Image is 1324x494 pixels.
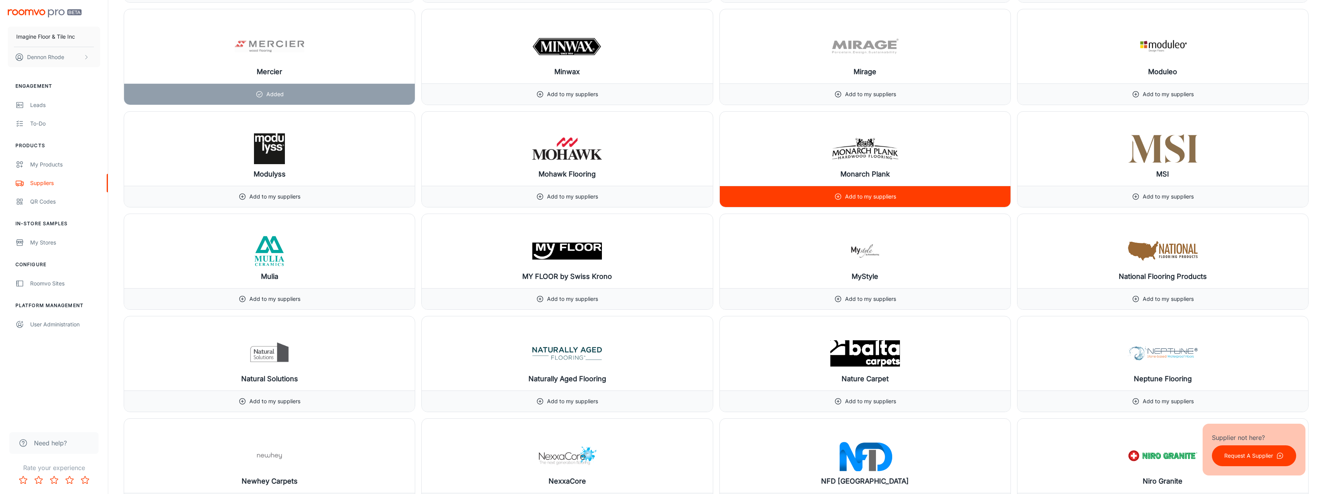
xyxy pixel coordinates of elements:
[30,101,100,109] div: Leads
[30,320,100,329] div: User Administration
[1128,338,1198,369] img: Neptune Flooring
[1128,440,1198,471] img: Niro Granite
[30,179,100,187] div: Suppliers
[845,192,896,201] p: Add to my suppliers
[1134,373,1192,384] h6: Neptune Flooring
[1143,90,1194,98] p: Add to my suppliers
[1148,66,1177,77] h6: Moduleo
[538,169,596,180] h6: Mohawk Flooring
[547,397,598,406] p: Add to my suppliers
[547,192,598,201] p: Add to my suppliers
[830,440,900,471] img: NFD Australia
[1119,271,1207,282] h6: National Flooring Products
[1128,133,1198,164] img: MSI
[528,373,606,384] h6: Naturally Aged Flooring
[261,271,278,282] h6: Mulia
[821,476,909,487] h6: NFD [GEOGRAPHIC_DATA]
[266,90,284,98] p: Added
[532,31,602,62] img: Minwax
[235,133,304,164] img: Modulyss
[1212,445,1296,466] button: Request A Supplier
[845,397,896,406] p: Add to my suppliers
[241,373,298,384] h6: Natural Solutions
[249,295,300,303] p: Add to my suppliers
[6,463,102,472] p: Rate your experience
[15,472,31,488] button: Rate 1 star
[830,338,900,369] img: Nature Carpet
[30,238,100,247] div: My Stores
[62,472,77,488] button: Rate 4 star
[235,31,304,62] img: Mercier
[549,476,586,487] h6: NexxaCore
[845,90,896,98] p: Add to my suppliers
[31,472,46,488] button: Rate 2 star
[16,32,75,41] p: Imagine Floor & Tile Inc
[30,160,100,169] div: My Products
[235,236,304,267] img: Mulia
[547,90,598,98] p: Add to my suppliers
[554,66,580,77] h6: Minwax
[235,338,304,369] img: Natural Solutions
[845,295,896,303] p: Add to my suppliers
[1212,433,1296,442] p: Supplier not here?
[249,397,300,406] p: Add to my suppliers
[30,279,100,288] div: Roomvo Sites
[842,373,889,384] h6: Nature Carpet
[840,169,890,180] h6: Monarch Plank
[852,271,878,282] h6: MyStyle
[249,192,300,201] p: Add to my suppliers
[1128,31,1198,62] img: Moduleo
[27,53,64,61] p: Dennon Rhode
[1143,397,1194,406] p: Add to my suppliers
[254,169,286,180] h6: Modulyss
[830,133,900,164] img: Monarch Plank
[242,476,298,487] h6: Newhey Carpets
[522,271,612,282] h6: MY FLOOR by Swiss Krono
[532,440,602,471] img: NexxaCore
[46,472,62,488] button: Rate 3 star
[532,338,602,369] img: Naturally Aged Flooring
[532,236,602,267] img: MY FLOOR by Swiss Krono
[8,47,100,67] button: Dennon Rhode
[30,197,100,206] div: QR Codes
[532,133,602,164] img: Mohawk Flooring
[830,236,900,267] img: MyStyle
[1143,476,1183,487] h6: Niro Granite
[8,27,100,47] button: Imagine Floor & Tile Inc
[34,438,67,448] span: Need help?
[257,66,282,77] h6: Mercier
[854,66,876,77] h6: Mirage
[235,440,304,471] img: Newhey Carpets
[1156,169,1169,180] h6: MSI
[77,472,93,488] button: Rate 5 star
[1224,452,1273,460] p: Request A Supplier
[30,119,100,128] div: To-do
[830,31,900,62] img: Mirage
[547,295,598,303] p: Add to my suppliers
[1143,192,1194,201] p: Add to my suppliers
[1128,236,1198,267] img: National Flooring Products
[1143,295,1194,303] p: Add to my suppliers
[8,9,82,17] img: Roomvo PRO Beta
